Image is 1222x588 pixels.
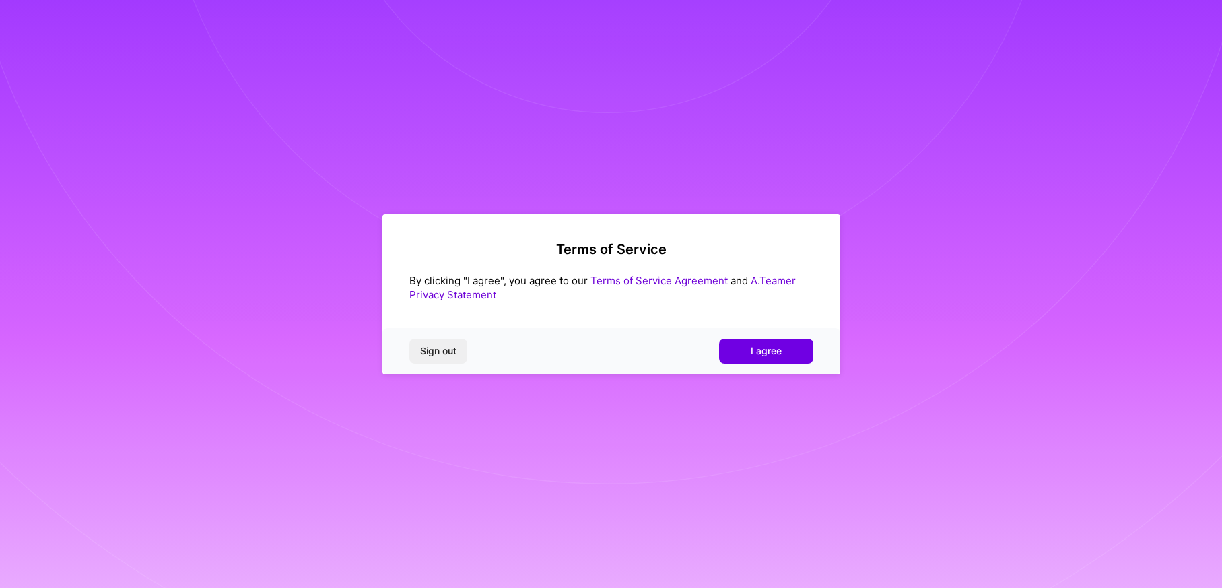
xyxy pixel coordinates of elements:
[751,344,782,358] span: I agree
[409,339,467,363] button: Sign out
[409,273,813,302] div: By clicking "I agree", you agree to our and
[590,274,728,287] a: Terms of Service Agreement
[420,344,456,358] span: Sign out
[719,339,813,363] button: I agree
[409,241,813,257] h2: Terms of Service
